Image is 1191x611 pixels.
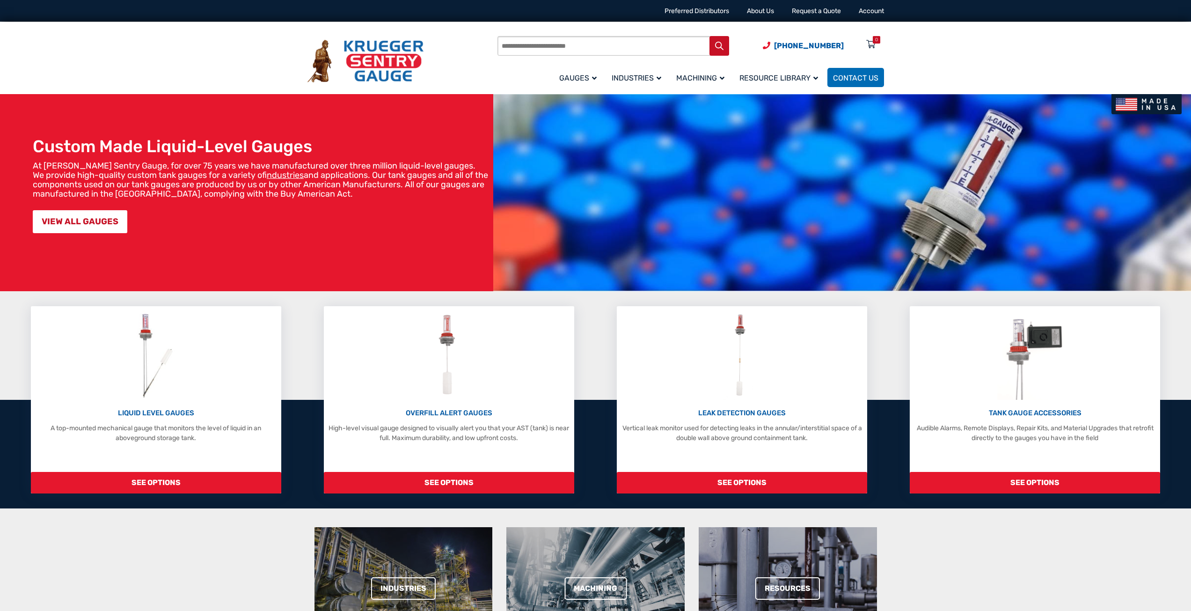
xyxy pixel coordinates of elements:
a: Phone Number (920) 434-8860 [763,40,844,52]
img: bg_hero_bannerksentry [493,94,1191,291]
a: Preferred Distributors [665,7,729,15]
a: industries [267,170,304,180]
img: Tank Gauge Accessories [997,311,1073,400]
p: High-level visual gauge designed to visually alert you that your AST (tank) is near full. Maximum... [329,423,569,443]
a: Gauges [554,66,606,88]
a: Contact Us [827,68,884,87]
img: Liquid Level Gauges [131,311,181,400]
span: SEE OPTIONS [324,472,574,493]
div: 0 [875,36,878,44]
a: Industries [606,66,671,88]
p: At [PERSON_NAME] Sentry Gauge, for over 75 years we have manufactured over three million liquid-l... [33,161,489,199]
p: LIQUID LEVEL GAUGES [36,408,276,419]
span: Machining [676,74,724,82]
p: LEAK DETECTION GAUGES [621,408,862,419]
span: Resource Library [739,74,818,82]
a: Request a Quote [792,7,841,15]
a: Tank Gauge Accessories TANK GAUGE ACCESSORIES Audible Alarms, Remote Displays, Repair Kits, and M... [910,306,1160,493]
span: Industries [612,74,661,82]
a: Machining [671,66,734,88]
img: Made In USA [1111,94,1182,114]
a: About Us [747,7,774,15]
a: VIEW ALL GAUGES [33,210,127,233]
a: Liquid Level Gauges LIQUID LEVEL GAUGES A top-mounted mechanical gauge that monitors the level of... [31,306,281,493]
span: SEE OPTIONS [31,472,281,493]
a: Resource Library [734,66,827,88]
img: Overfill Alert Gauges [428,311,470,400]
a: Leak Detection Gauges LEAK DETECTION GAUGES Vertical leak monitor used for detecting leaks in the... [617,306,867,493]
span: Contact Us [833,74,878,82]
a: Account [859,7,884,15]
p: Audible Alarms, Remote Displays, Repair Kits, and Material Upgrades that retrofit directly to the... [914,423,1155,443]
p: Vertical leak monitor used for detecting leaks in the annular/interstitial space of a double wall... [621,423,862,443]
span: [PHONE_NUMBER] [774,41,844,50]
span: Gauges [559,74,597,82]
img: Krueger Sentry Gauge [307,40,424,83]
img: Leak Detection Gauges [723,311,760,400]
span: SEE OPTIONS [910,472,1160,493]
p: TANK GAUGE ACCESSORIES [914,408,1155,419]
a: Overfill Alert Gauges OVERFILL ALERT GAUGES High-level visual gauge designed to visually alert yo... [324,306,574,493]
span: SEE OPTIONS [617,472,867,493]
h1: Custom Made Liquid-Level Gauges [33,136,489,156]
a: Machining [564,577,627,600]
p: A top-mounted mechanical gauge that monitors the level of liquid in an aboveground storage tank. [36,423,276,443]
a: Resources [755,577,820,600]
a: Industries [371,577,436,600]
p: OVERFILL ALERT GAUGES [329,408,569,419]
